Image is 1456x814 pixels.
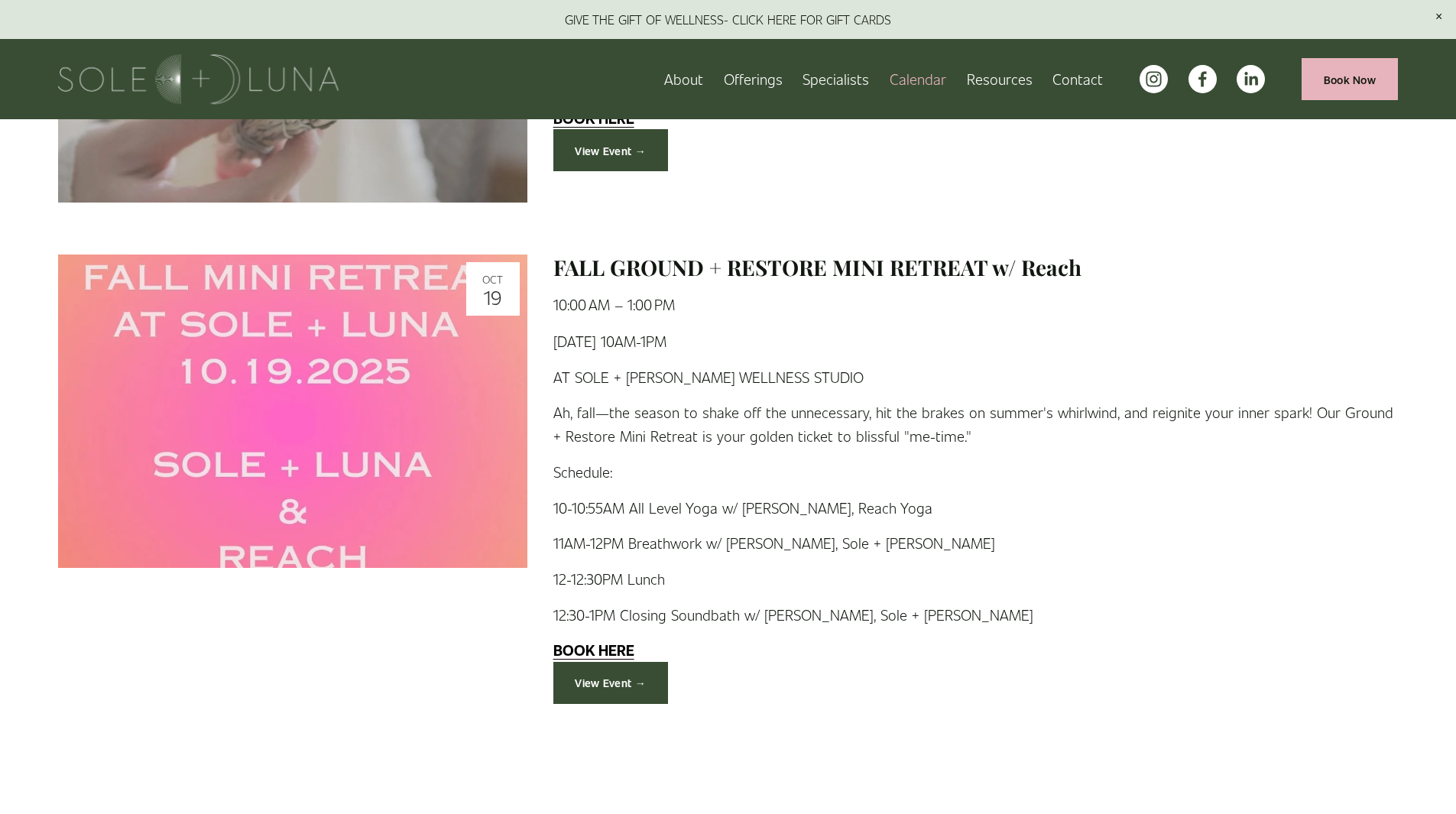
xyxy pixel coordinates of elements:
time: 1:00 PM [627,295,675,313]
a: Contact [1052,66,1103,92]
img: Sole + Luna [58,54,339,104]
a: FALL GROUND + RESTORE MINI RETREAT w/ Reach [553,253,1081,281]
a: View Event → [553,129,669,171]
p: 12:30-1PM Closing Soundbath w/ [PERSON_NAME], Sole + [PERSON_NAME] [553,603,1398,627]
a: folder dropdown [967,66,1033,92]
a: About [664,66,703,92]
p: 10-10:55AM All Level Yoga w/ [PERSON_NAME], Reach Yoga [553,496,1398,520]
p: 12-12:30PM Lunch [553,567,1398,591]
p: 11AM-12PM Breathwork w/ [PERSON_NAME], Sole + [PERSON_NAME] [553,531,1398,555]
a: Calendar [890,66,946,92]
p: Ah, fall—the season to shake off the unnecessary, hit the brakes on summer's whirlwind, and reign... [553,401,1398,447]
span: Resources [967,67,1033,91]
a: folder dropdown [724,66,783,92]
a: BOOK HERE [553,109,634,127]
a: Book Now [1302,58,1398,100]
a: facebook-unauth [1188,65,1217,93]
p: [DATE] 10AM-1PM [553,329,1398,353]
strong: BOOK HERE [553,108,634,128]
div: 19 [471,287,515,306]
div: Oct [471,274,515,284]
a: View Event → [553,662,669,704]
p: Schedule: [553,460,1398,484]
span: Offerings [724,67,783,91]
p: AT SOLE + [PERSON_NAME] WELLNESS STUDIO [553,365,1398,389]
a: Specialists [803,66,869,92]
img: FALL GROUND + RESTORE MINI RETREAT w/ Reach [58,255,527,568]
a: LinkedIn [1237,65,1265,93]
time: 10:00 AM [553,295,610,313]
strong: BOOK HERE [553,640,634,660]
a: instagram-unauth [1140,65,1168,93]
a: BOOK HERE [553,640,634,659]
